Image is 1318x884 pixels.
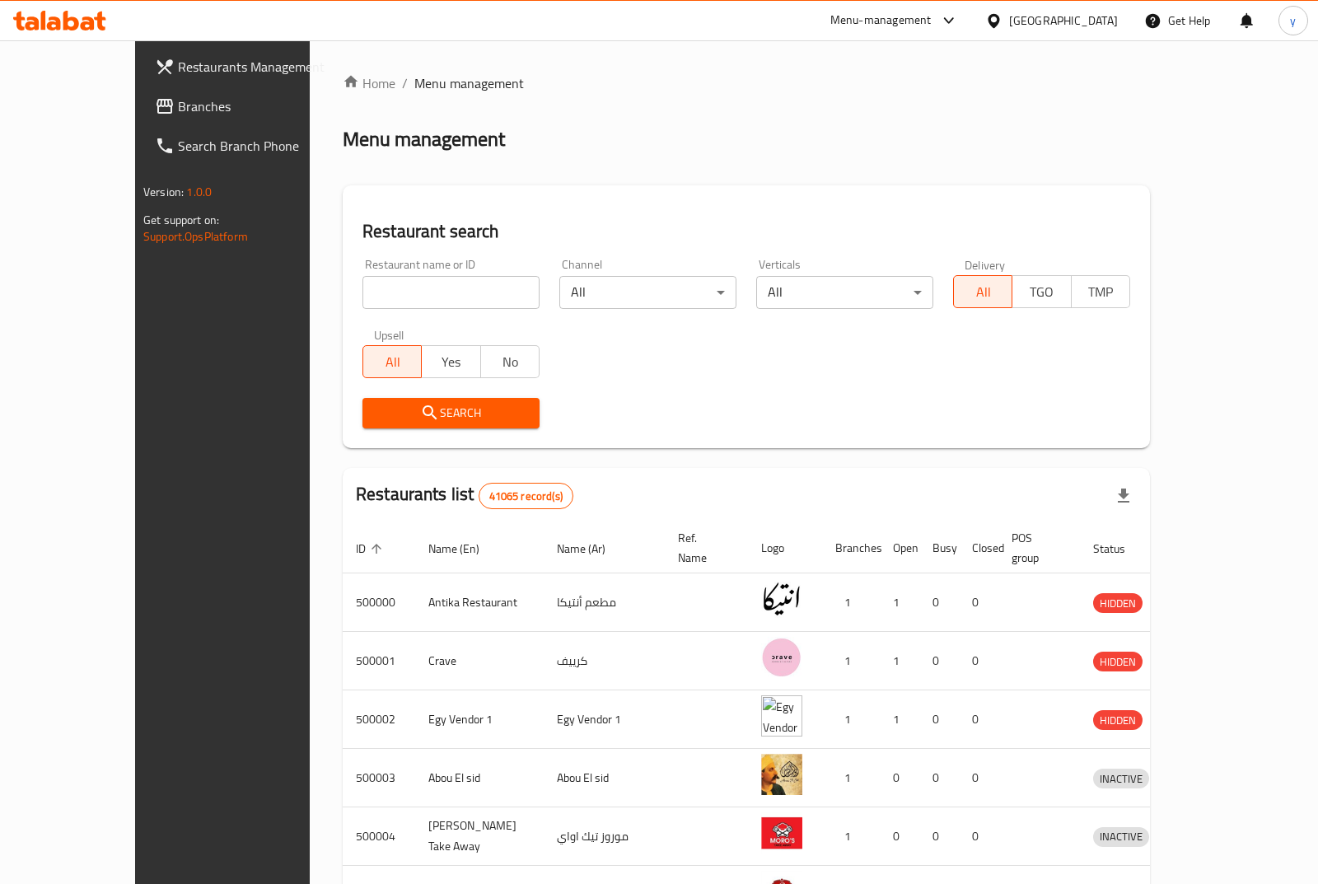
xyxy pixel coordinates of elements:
a: Restaurants Management [142,47,355,87]
td: 1 [822,632,880,690]
td: 1 [880,690,919,749]
img: Antika Restaurant [761,578,802,620]
th: Closed [959,523,998,573]
span: HIDDEN [1093,652,1143,671]
img: Moro's Take Away [761,812,802,854]
li: / [402,73,408,93]
td: 0 [959,749,998,807]
div: Menu-management [830,11,932,30]
span: Search Branch Phone [178,136,342,156]
span: Ref. Name [678,528,728,568]
td: Antika Restaurant [415,573,544,632]
h2: Restaurant search [362,219,1130,244]
td: Crave [415,632,544,690]
h2: Menu management [343,126,505,152]
td: 500002 [343,690,415,749]
td: 1 [880,573,919,632]
td: 0 [959,690,998,749]
a: Branches [142,87,355,126]
span: INACTIVE [1093,827,1149,846]
span: INACTIVE [1093,769,1149,788]
td: [PERSON_NAME] Take Away [415,807,544,866]
a: Home [343,73,395,93]
span: All [960,280,1006,304]
img: Egy Vendor 1 [761,695,802,737]
span: Restaurants Management [178,57,342,77]
td: 0 [880,807,919,866]
img: Abou El sid [761,754,802,795]
span: TMP [1078,280,1124,304]
div: HIDDEN [1093,593,1143,613]
td: 1 [822,690,880,749]
div: INACTIVE [1093,827,1149,847]
td: 1 [880,632,919,690]
span: Yes [428,350,474,374]
td: Abou El sid [544,749,665,807]
td: 0 [919,749,959,807]
td: 0 [959,807,998,866]
td: 1 [822,807,880,866]
div: [GEOGRAPHIC_DATA] [1009,12,1118,30]
span: Search [376,403,526,423]
button: Search [362,398,540,428]
span: HIDDEN [1093,594,1143,613]
button: All [362,345,422,378]
button: TGO [1012,275,1071,308]
button: All [953,275,1012,308]
td: 0 [880,749,919,807]
td: 0 [919,807,959,866]
td: 500003 [343,749,415,807]
th: Logo [748,523,822,573]
td: 0 [919,632,959,690]
td: 0 [919,573,959,632]
th: Open [880,523,919,573]
span: Branches [178,96,342,116]
span: y [1290,12,1296,30]
button: TMP [1071,275,1130,308]
h2: Restaurants list [356,482,573,509]
span: Status [1093,539,1147,559]
span: No [488,350,533,374]
span: HIDDEN [1093,711,1143,730]
td: 1 [822,573,880,632]
span: Version: [143,181,184,203]
div: All [559,276,736,309]
nav: breadcrumb [343,73,1150,93]
span: Menu management [414,73,524,93]
span: 1.0.0 [186,181,212,203]
td: مطعم أنتيكا [544,573,665,632]
td: Egy Vendor 1 [415,690,544,749]
td: 1 [822,749,880,807]
button: No [480,345,540,378]
td: 500004 [343,807,415,866]
div: HIDDEN [1093,710,1143,730]
input: Search for restaurant name or ID.. [362,276,540,309]
button: Yes [421,345,480,378]
td: 0 [959,573,998,632]
td: 500000 [343,573,415,632]
div: Export file [1104,476,1143,516]
img: Crave [761,637,802,678]
td: 500001 [343,632,415,690]
td: موروز تيك اواي [544,807,665,866]
span: ID [356,539,387,559]
span: Get support on: [143,209,219,231]
a: Search Branch Phone [142,126,355,166]
span: POS group [1012,528,1060,568]
span: All [370,350,415,374]
div: Total records count [479,483,573,509]
div: All [756,276,933,309]
td: 0 [959,632,998,690]
label: Upsell [374,329,404,340]
label: Delivery [965,259,1006,270]
span: Name (Ar) [557,539,627,559]
a: Support.OpsPlatform [143,226,248,247]
th: Branches [822,523,880,573]
td: Abou El sid [415,749,544,807]
td: 0 [919,690,959,749]
td: كرييف [544,632,665,690]
td: Egy Vendor 1 [544,690,665,749]
span: 41065 record(s) [479,489,573,504]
